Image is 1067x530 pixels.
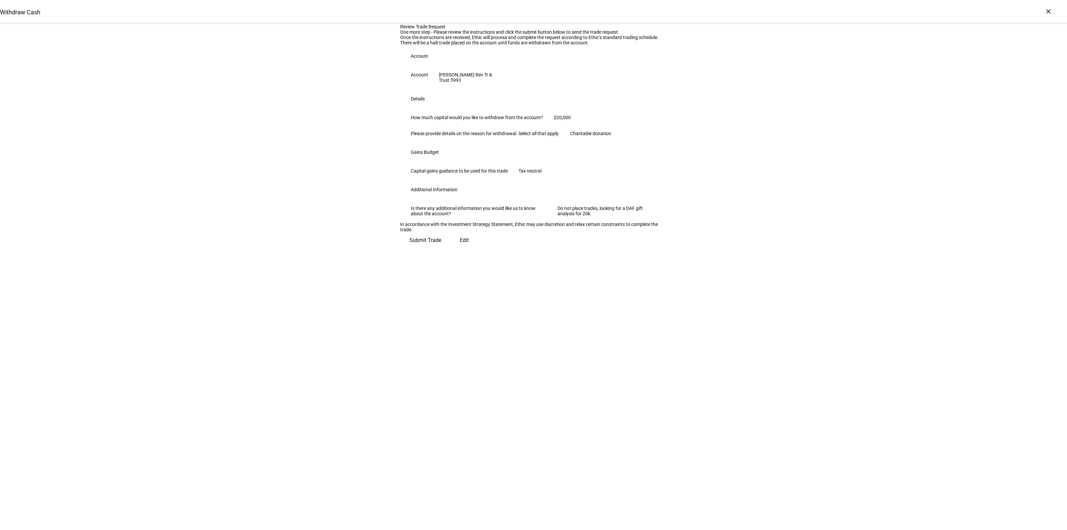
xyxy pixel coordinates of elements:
div: Account [411,72,428,77]
div: × [1043,6,1054,17]
div: One more step - Please review the instructions and click the submit button below to send the trad... [400,29,667,35]
div: Charitable donation [570,131,611,136]
div: Capital gains guidance to be used for this trade [411,168,508,174]
div: Tax neutral [518,168,542,174]
button: Edit [450,232,478,248]
div: Trust 5993 [439,77,492,83]
div: Gains Budget [411,150,439,155]
div: Review Trade Request [400,24,667,29]
div: In accordance with the Investment Strategy Statement, Ethic may use discretion and relax certain ... [400,222,667,232]
span: Edit [460,232,469,248]
div: Details [411,96,425,101]
div: Is there any additional information you would like us to know about the account? [411,206,547,216]
div: How much capital would you like to withdraw from the account? [411,115,543,120]
div: Please provide details on the reason for withdrawal. Select all that apply. [411,131,560,136]
div: Do not place trades, looking for a DAF gift analysis for 20k. [558,206,656,216]
div: $20,000 [554,115,571,120]
button: Submit Trade [400,232,450,248]
div: Once the instructions are received, Ethic will process and complete the request according to Ethi... [400,35,667,40]
div: [PERSON_NAME] Rev Tr & [439,72,492,77]
div: Account [411,53,428,59]
div: Additional Information [411,187,457,192]
span: Submit Trade [409,232,441,248]
div: There will be a halt trade placed on the account until funds are withdrawn from the account. [400,40,667,45]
